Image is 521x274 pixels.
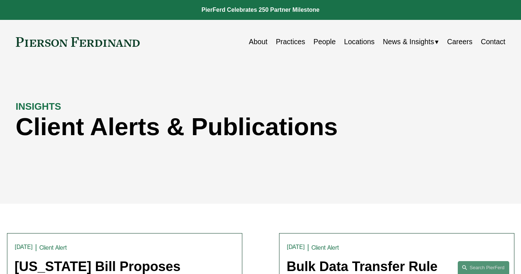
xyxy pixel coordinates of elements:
[458,261,509,274] a: Search this site
[276,35,305,49] a: Practices
[314,35,336,49] a: People
[447,35,472,49] a: Careers
[15,244,33,250] time: [DATE]
[383,35,434,48] span: News & Insights
[287,244,305,250] time: [DATE]
[16,113,383,141] h1: Client Alerts & Publications
[383,35,439,49] a: folder dropdown
[39,244,67,251] a: Client Alert
[249,35,268,49] a: About
[344,35,375,49] a: Locations
[481,35,506,49] a: Contact
[311,244,339,251] a: Client Alert
[16,101,61,112] strong: INSIGHTS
